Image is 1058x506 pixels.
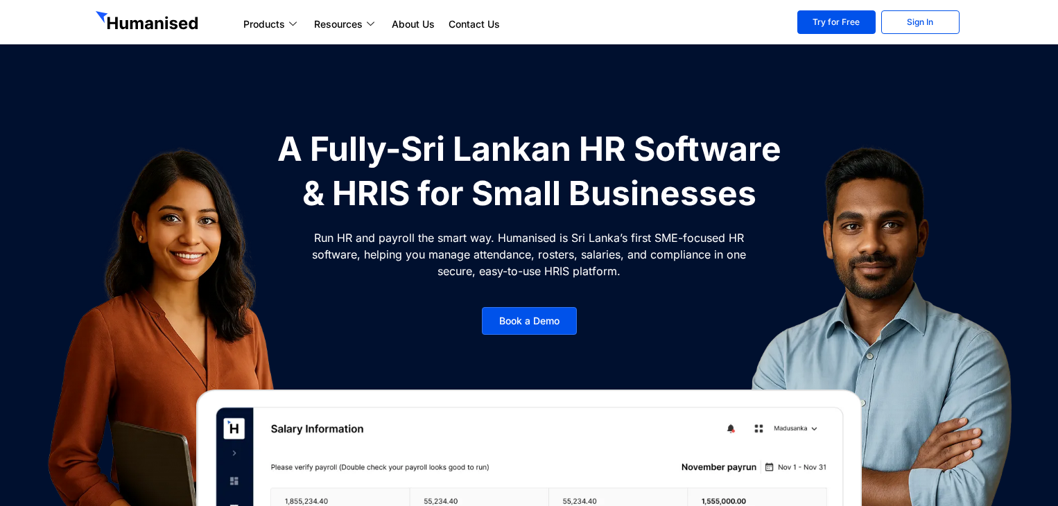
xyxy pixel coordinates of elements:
p: Run HR and payroll the smart way. Humanised is Sri Lanka’s first SME-focused HR software, helping... [311,229,747,279]
a: Try for Free [797,10,876,34]
img: GetHumanised Logo [96,11,201,33]
a: About Us [385,16,442,33]
a: Sign In [881,10,960,34]
span: Book a Demo [499,316,560,326]
h1: A Fully-Sri Lankan HR Software & HRIS for Small Businesses [269,127,789,216]
a: Resources [307,16,385,33]
a: Book a Demo [482,307,577,335]
a: Products [236,16,307,33]
a: Contact Us [442,16,507,33]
